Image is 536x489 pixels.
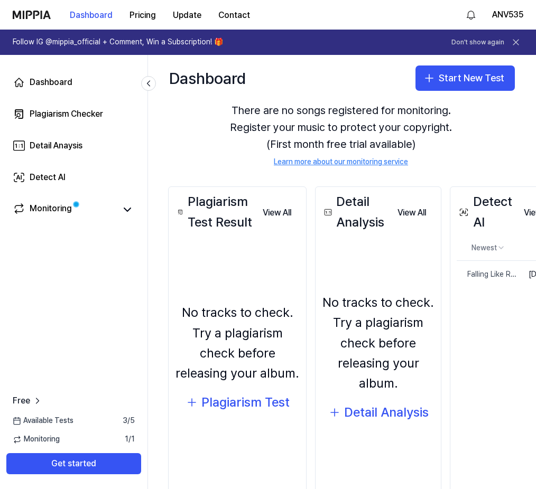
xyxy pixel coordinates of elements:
div: Detail Anaysis [30,139,82,152]
div: Monitoring [30,202,72,217]
img: logo [13,11,51,19]
button: Pricing [121,5,164,26]
a: Detail Anaysis [6,133,141,158]
span: Monitoring [13,434,60,445]
h1: Follow IG @mippia_official + Comment, Win a Subscription! 🎁 [13,37,223,48]
button: View All [254,202,300,223]
a: Free [13,394,43,407]
div: Dashboard [169,65,246,91]
a: Learn more about our monitoring service [274,157,408,167]
div: Detect AI [457,192,515,232]
span: 3 / 5 [123,416,135,426]
div: Plagiarism Checker [30,108,103,120]
button: Update [164,5,210,26]
span: Free [13,394,30,407]
a: Falling Like Rain [457,261,520,288]
span: 1 / 1 [125,434,135,445]
button: Start New Test [415,65,515,91]
a: Detect AI [6,165,141,190]
a: Update [164,1,210,30]
div: Detail Analysis [344,402,429,422]
a: View All [254,201,300,223]
div: Detect AI [30,171,66,184]
div: Plagiarism Test Result [175,192,254,232]
div: Falling Like Rain [457,269,520,280]
div: No tracks to check. Try a plagiarism check before releasing your album. [175,303,300,384]
a: Plagiarism Checker [6,101,141,127]
button: Contact [210,5,258,26]
button: Get started [6,453,141,474]
a: Monitoring [13,202,116,217]
div: Plagiarism Test [201,392,290,412]
a: View All [389,201,435,223]
button: Detail Analysis [328,402,429,422]
button: Plagiarism Test [186,392,290,412]
button: Dashboard [61,5,121,26]
button: Don't show again [451,38,504,47]
a: Dashboard [6,70,141,95]
div: Detail Analysis [322,192,389,232]
div: No tracks to check. Try a plagiarism check before releasing your album. [322,293,435,394]
div: There are no songs registered for monitoring. Register your music to protect your copyright. (Fir... [168,89,514,180]
span: Available Tests [13,416,73,426]
button: ANV535 [492,8,523,21]
button: View All [389,202,435,223]
div: Dashboard [30,76,72,89]
img: 알림 [465,8,477,21]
